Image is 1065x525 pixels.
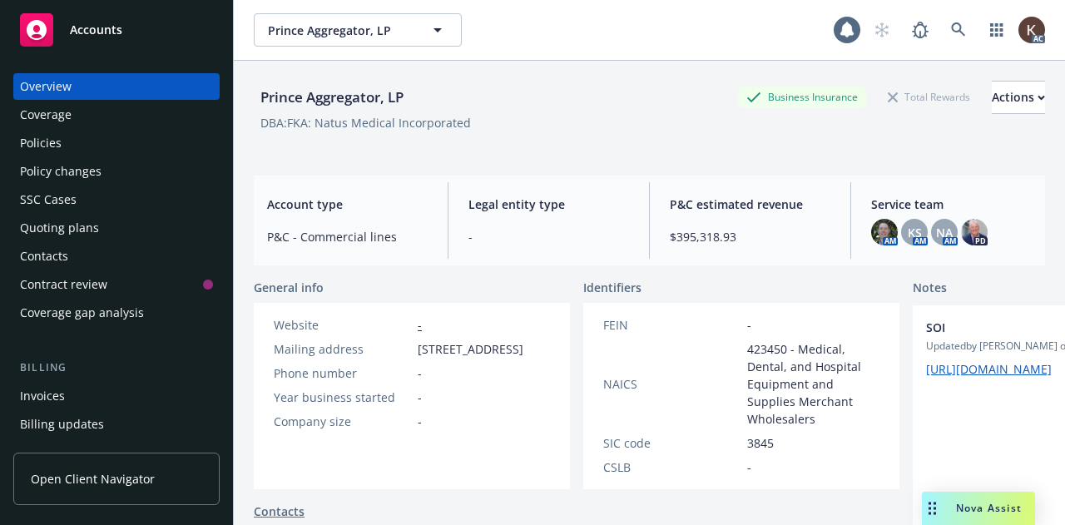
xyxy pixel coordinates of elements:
div: FEIN [603,316,741,334]
button: Nova Assist [922,492,1035,525]
span: 423450 - Medical, Dental, and Hospital Equipment and Supplies Merchant Wholesalers [747,340,879,428]
span: P&C - Commercial lines [267,228,428,245]
a: Accounts [13,7,220,53]
img: photo [1018,17,1045,43]
div: Prince Aggregator, LP [254,87,410,108]
div: Billing [13,359,220,376]
div: NAICS [603,375,741,393]
a: Policy changes [13,158,220,185]
a: Contacts [254,503,305,520]
button: Prince Aggregator, LP [254,13,462,47]
span: Accounts [70,23,122,37]
div: Drag to move [922,492,943,525]
span: - [418,413,422,430]
span: Identifiers [583,279,641,296]
div: Actions [992,82,1045,113]
div: Mailing address [274,340,411,358]
span: - [418,389,422,406]
button: Actions [992,81,1045,114]
a: Search [942,13,975,47]
span: [STREET_ADDRESS] [418,340,523,358]
a: Coverage gap analysis [13,300,220,326]
img: photo [871,219,898,245]
a: Quoting plans [13,215,220,241]
div: Policies [20,130,62,156]
a: SSC Cases [13,186,220,213]
a: - [418,317,422,333]
a: Billing updates [13,411,220,438]
a: Start snowing [865,13,899,47]
div: Year business started [274,389,411,406]
span: Notes [913,279,947,299]
div: Invoices [20,383,65,409]
span: Account type [267,196,428,213]
div: DBA: FKA: Natus Medical Incorporated [260,114,471,131]
img: photo [961,219,988,245]
div: SIC code [603,434,741,452]
div: Company size [274,413,411,430]
div: Coverage gap analysis [20,300,144,326]
a: Contract review [13,271,220,298]
span: - [468,228,629,245]
span: NA [936,224,953,241]
div: Phone number [274,364,411,382]
div: SSC Cases [20,186,77,213]
span: Nova Assist [956,501,1022,515]
div: Contacts [20,243,68,270]
div: Billing updates [20,411,104,438]
a: Report a Bug [904,13,937,47]
span: Prince Aggregator, LP [268,22,412,39]
div: Business Insurance [738,87,866,107]
a: Policies [13,130,220,156]
a: Switch app [980,13,1013,47]
div: Total Rewards [879,87,978,107]
span: Service team [871,196,1032,213]
div: Policy changes [20,158,102,185]
a: [URL][DOMAIN_NAME] [926,361,1052,377]
a: Coverage [13,102,220,128]
div: CSLB [603,458,741,476]
span: P&C estimated revenue [670,196,830,213]
span: General info [254,279,324,296]
span: - [418,364,422,382]
div: Contract review [20,271,107,298]
span: - [747,458,751,476]
span: Open Client Navigator [31,470,155,488]
div: Coverage [20,102,72,128]
span: $395,318.93 [670,228,830,245]
div: Website [274,316,411,334]
span: Legal entity type [468,196,629,213]
span: KS [908,224,922,241]
span: 3845 [747,434,774,452]
div: Quoting plans [20,215,99,241]
a: Contacts [13,243,220,270]
a: Overview [13,73,220,100]
span: - [747,316,751,334]
a: Invoices [13,383,220,409]
div: Overview [20,73,72,100]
